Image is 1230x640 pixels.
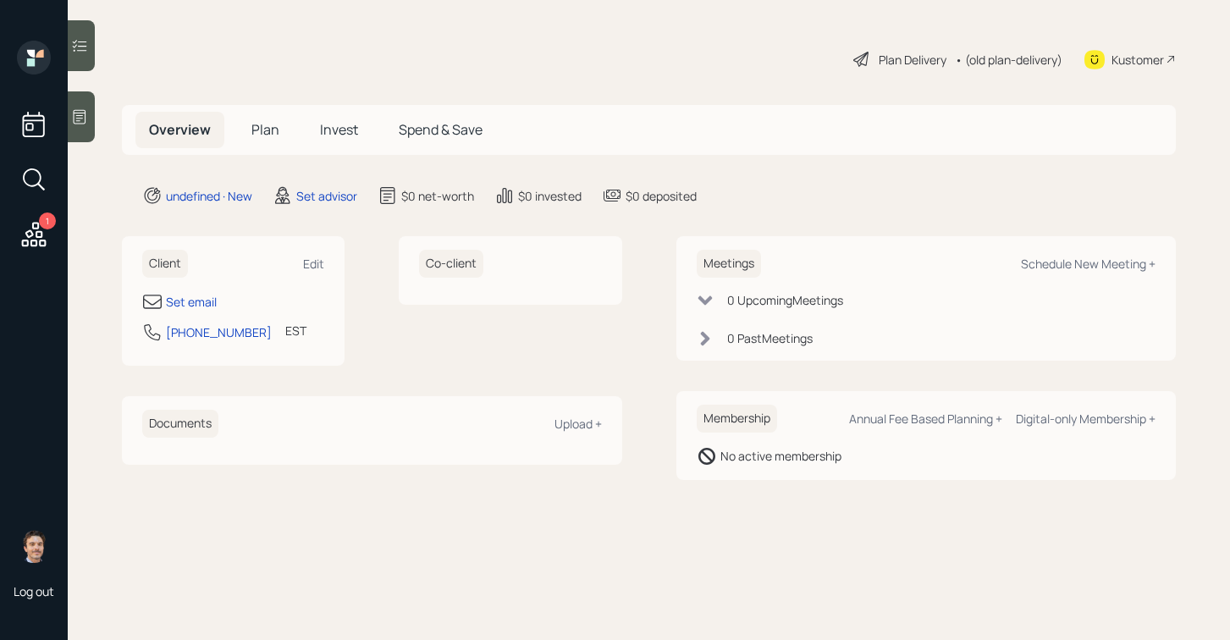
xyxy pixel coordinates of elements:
[320,120,358,139] span: Invest
[399,120,483,139] span: Spend & Save
[303,256,324,272] div: Edit
[727,291,843,309] div: 0 Upcoming Meeting s
[149,120,211,139] span: Overview
[1021,256,1156,272] div: Schedule New Meeting +
[419,250,483,278] h6: Co-client
[166,187,252,205] div: undefined · New
[849,411,1002,427] div: Annual Fee Based Planning +
[17,529,51,563] img: robby-grisanti-headshot.png
[296,187,357,205] div: Set advisor
[285,322,306,339] div: EST
[727,329,813,347] div: 0 Past Meeting s
[166,293,217,311] div: Set email
[626,187,697,205] div: $0 deposited
[142,410,218,438] h6: Documents
[14,583,54,599] div: Log out
[39,212,56,229] div: 1
[142,250,188,278] h6: Client
[166,323,272,341] div: [PHONE_NUMBER]
[1111,51,1164,69] div: Kustomer
[955,51,1062,69] div: • (old plan-delivery)
[401,187,474,205] div: $0 net-worth
[518,187,582,205] div: $0 invested
[251,120,279,139] span: Plan
[697,405,777,433] h6: Membership
[1016,411,1156,427] div: Digital-only Membership +
[554,416,602,432] div: Upload +
[879,51,946,69] div: Plan Delivery
[720,447,841,465] div: No active membership
[697,250,761,278] h6: Meetings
